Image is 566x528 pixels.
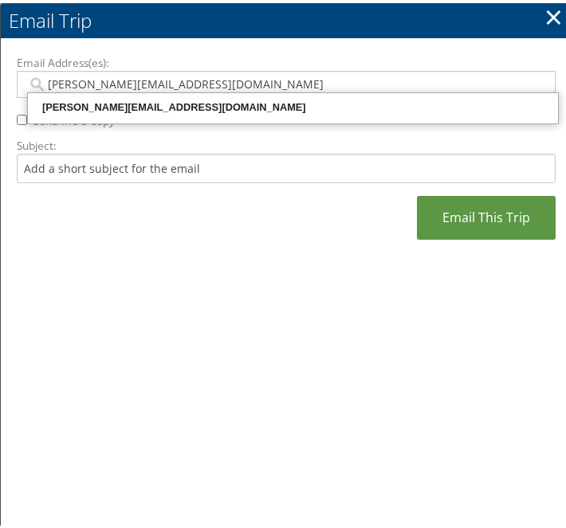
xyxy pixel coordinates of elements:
label: Email Address(es): [17,52,556,68]
div: [PERSON_NAME][EMAIL_ADDRESS][DOMAIN_NAME] [30,96,556,112]
label: Subject: [17,135,556,151]
input: Add a short subject for the email [17,151,556,180]
a: Email This Trip [417,193,556,237]
input: Email address (Separate multiple email addresses with commas) [27,73,538,89]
